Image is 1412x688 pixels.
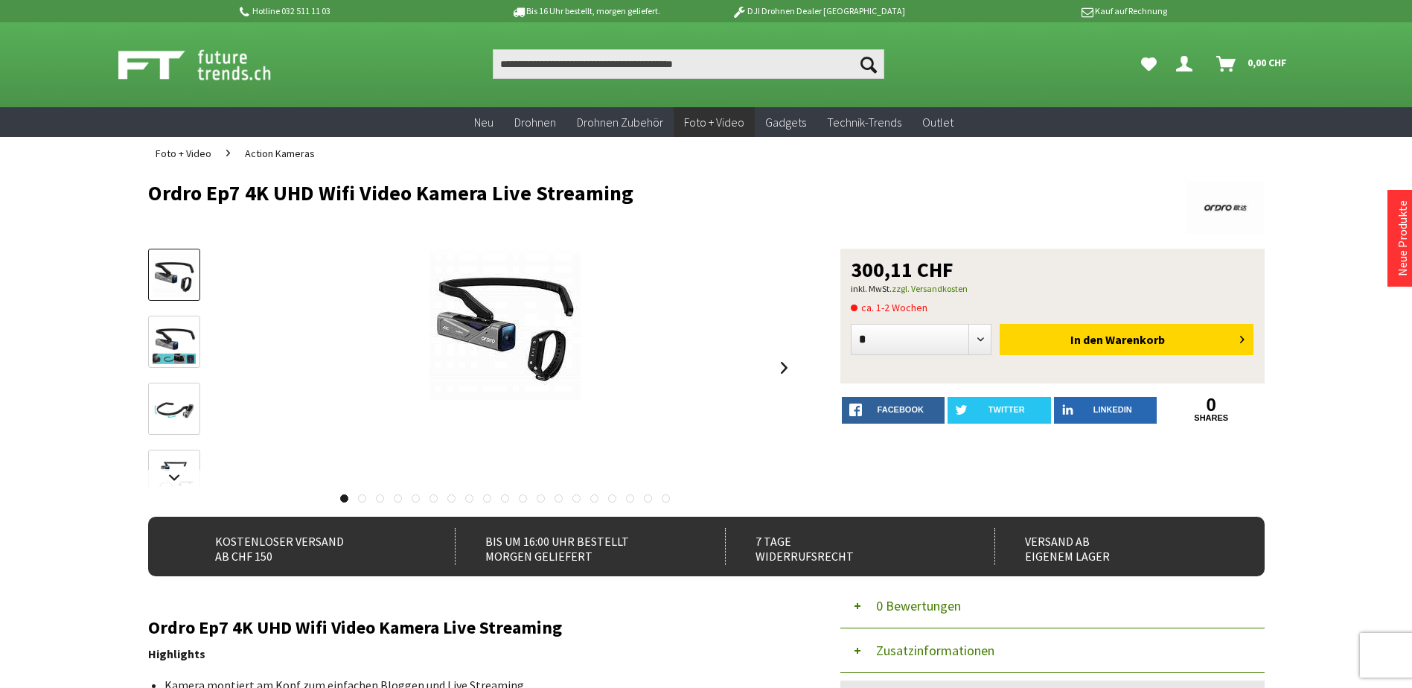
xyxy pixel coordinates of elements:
div: Bis um 16:00 Uhr bestellt Morgen geliefert [455,528,692,565]
a: Outlet [912,107,964,138]
img: Ordro Ep7 4K UHD Wifi Video Kamera Live Streaming [429,249,581,400]
span: Foto + Video [156,147,211,160]
span: LinkedIn [1093,405,1132,414]
strong: Highlights [148,646,205,661]
button: Suchen [853,49,884,79]
a: shares [1160,413,1263,423]
a: Warenkorb [1210,49,1294,79]
p: Kauf auf Rechnung [935,2,1167,20]
span: facebook [878,405,924,414]
a: Action Kameras [237,137,322,170]
a: Drohnen Zubehör [566,107,674,138]
a: 0 [1160,397,1263,413]
span: 300,11 CHF [851,259,953,280]
p: Bis 16 Uhr bestellt, morgen geliefert. [470,2,702,20]
a: twitter [948,397,1051,424]
a: Dein Konto [1170,49,1204,79]
span: Drohnen [514,115,556,130]
div: 7 Tage Widerrufsrecht [725,528,962,565]
span: Drohnen Zubehör [577,115,663,130]
a: Neu [464,107,504,138]
span: Neu [474,115,493,130]
div: Versand ab eigenem Lager [994,528,1232,565]
span: Action Kameras [245,147,315,160]
img: Shop Futuretrends - zur Startseite wechseln [118,46,304,83]
input: Produkt, Marke, Kategorie, EAN, Artikelnummer… [493,49,884,79]
a: Meine Favoriten [1134,49,1164,79]
span: 0,00 CHF [1248,51,1287,74]
a: facebook [842,397,945,424]
h1: Ordro Ep7 4K UHD Wifi Video Kamera Live Streaming [148,182,1041,204]
span: Technik-Trends [827,115,901,130]
p: DJI Drohnen Dealer [GEOGRAPHIC_DATA] [702,2,934,20]
span: Gadgets [765,115,806,130]
div: Kostenloser Versand ab CHF 150 [185,528,423,565]
a: Gadgets [755,107,817,138]
span: Warenkorb [1105,332,1165,347]
button: 0 Bewertungen [840,584,1265,628]
button: Zusatzinformationen [840,628,1265,673]
a: Neue Produkte [1395,200,1410,276]
span: twitter [988,405,1025,414]
a: Drohnen [504,107,566,138]
button: In den Warenkorb [1000,324,1253,355]
img: Vorschau: Ordro Ep7 4K UHD Wifi Video Kamera Live Streaming [153,254,196,297]
a: LinkedIn [1054,397,1157,424]
h2: Ordro Ep7 4K UHD Wifi Video Kamera Live Streaming [148,618,796,637]
p: Hotline 032 511 11 03 [237,2,470,20]
span: In den [1070,332,1103,347]
a: zzgl. Versandkosten [892,283,968,294]
a: Foto + Video [674,107,755,138]
span: Foto + Video [684,115,744,130]
span: ca. 1-2 Wochen [851,299,927,316]
img: Ordro [1186,182,1265,234]
a: Technik-Trends [817,107,912,138]
a: Foto + Video [148,137,219,170]
p: inkl. MwSt. [851,280,1254,298]
span: Outlet [922,115,953,130]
